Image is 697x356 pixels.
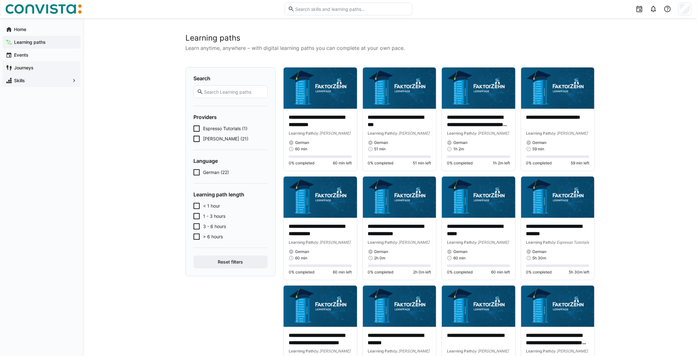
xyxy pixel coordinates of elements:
[368,270,394,275] span: 0% completed
[526,270,552,275] span: 0% completed
[185,44,595,52] p: Learn anytime, anywhere – with digital learning paths you can complete at your own pace.
[526,131,552,136] span: Learning Path
[294,6,409,12] input: Search skills and learning paths…
[203,213,225,219] span: 1 - 3 hours
[393,349,430,353] span: by [PERSON_NAME]
[368,349,393,353] span: Learning Path
[521,177,595,218] img: image
[374,249,388,254] span: German
[472,349,509,353] span: by [PERSON_NAME]
[521,286,595,327] img: image
[203,223,226,230] span: 3 - 6 hours
[203,125,247,132] span: Espresso Tutorials (1)
[193,191,268,198] h4: Learning path length
[185,33,595,43] h2: Learning paths
[526,161,552,166] span: 0% completed
[193,158,268,164] h4: Language
[442,286,515,327] img: image
[193,75,268,82] h4: Search
[526,349,552,353] span: Learning Path
[289,349,314,353] span: Learning Path
[526,240,552,245] span: Learning Path
[374,140,388,145] span: German
[552,349,588,353] span: by [PERSON_NAME]
[447,240,472,245] span: Learning Path
[289,270,314,275] span: 0% completed
[413,270,431,275] span: 2h 0m left
[569,270,589,275] span: 5h 30m left
[447,270,473,275] span: 0% completed
[368,240,393,245] span: Learning Path
[193,256,268,268] button: Reset filters
[374,146,386,152] span: 51 min
[203,169,229,176] span: German (22)
[363,177,436,218] img: image
[363,286,436,327] img: image
[571,161,589,166] span: 59 min left
[203,89,264,95] input: Search Learning paths
[552,240,589,245] span: by Espresso Tutorials
[289,131,314,136] span: Learning Path
[295,146,307,152] span: 60 min
[413,161,431,166] span: 51 min left
[472,131,509,136] span: by [PERSON_NAME]
[289,161,314,166] span: 0% completed
[284,177,357,218] img: image
[393,131,430,136] span: by [PERSON_NAME]
[533,256,546,261] span: 5h 30m
[453,140,467,145] span: German
[289,240,314,245] span: Learning Path
[368,131,393,136] span: Learning Path
[533,140,547,145] span: German
[374,256,386,261] span: 2h 0m
[393,240,430,245] span: by [PERSON_NAME]
[295,256,307,261] span: 60 min
[447,349,472,353] span: Learning Path
[314,349,350,353] span: by [PERSON_NAME]
[295,140,309,145] span: German
[203,136,248,142] span: [PERSON_NAME] (21)
[447,161,473,166] span: 0% completed
[333,270,352,275] span: 60 min left
[442,177,515,218] img: image
[295,249,309,254] span: German
[552,131,588,136] span: by [PERSON_NAME]
[314,131,350,136] span: by [PERSON_NAME]
[442,67,515,109] img: image
[368,161,394,166] span: 0% completed
[533,146,544,152] span: 59 min
[447,131,472,136] span: Learning Path
[217,259,244,265] span: Reset filters
[493,161,510,166] span: 1h 2m left
[284,286,357,327] img: image
[453,249,467,254] span: German
[453,146,464,152] span: 1h 2m
[203,233,223,240] span: > 6 hours
[203,203,220,209] span: < 1 hour
[284,67,357,109] img: image
[491,270,510,275] span: 60 min left
[363,67,436,109] img: image
[193,114,268,120] h4: Providers
[314,240,350,245] span: by [PERSON_NAME]
[521,67,595,109] img: image
[472,240,509,245] span: by [PERSON_NAME]
[453,256,466,261] span: 60 min
[333,161,352,166] span: 60 min left
[533,249,547,254] span: German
